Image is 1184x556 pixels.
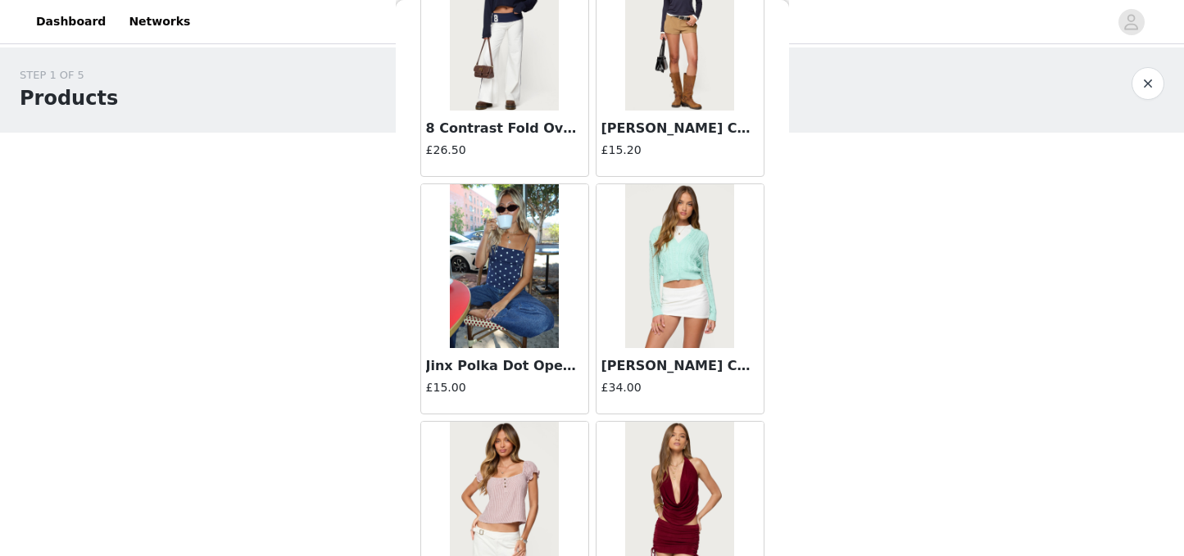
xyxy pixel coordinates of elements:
[601,356,759,376] h3: [PERSON_NAME] Cable Knit Cardigan
[119,3,200,40] a: Networks
[426,379,583,396] h4: £15.00
[625,184,734,348] img: Haisley Cable Knit Cardigan
[20,84,118,113] h1: Products
[26,3,116,40] a: Dashboard
[20,67,118,84] div: STEP 1 OF 5
[1123,9,1139,35] div: avatar
[426,142,583,159] h4: £26.50
[601,379,759,396] h4: £34.00
[601,119,759,138] h3: [PERSON_NAME] Corduroy Micro Shorts
[426,119,583,138] h3: 8 Contrast Fold Over Wide Leg Trousers
[450,184,559,348] img: Jinx Polka Dot Open-Back Top
[601,142,759,159] h4: £15.20
[426,356,583,376] h3: Jinx Polka Dot Open-Back Top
